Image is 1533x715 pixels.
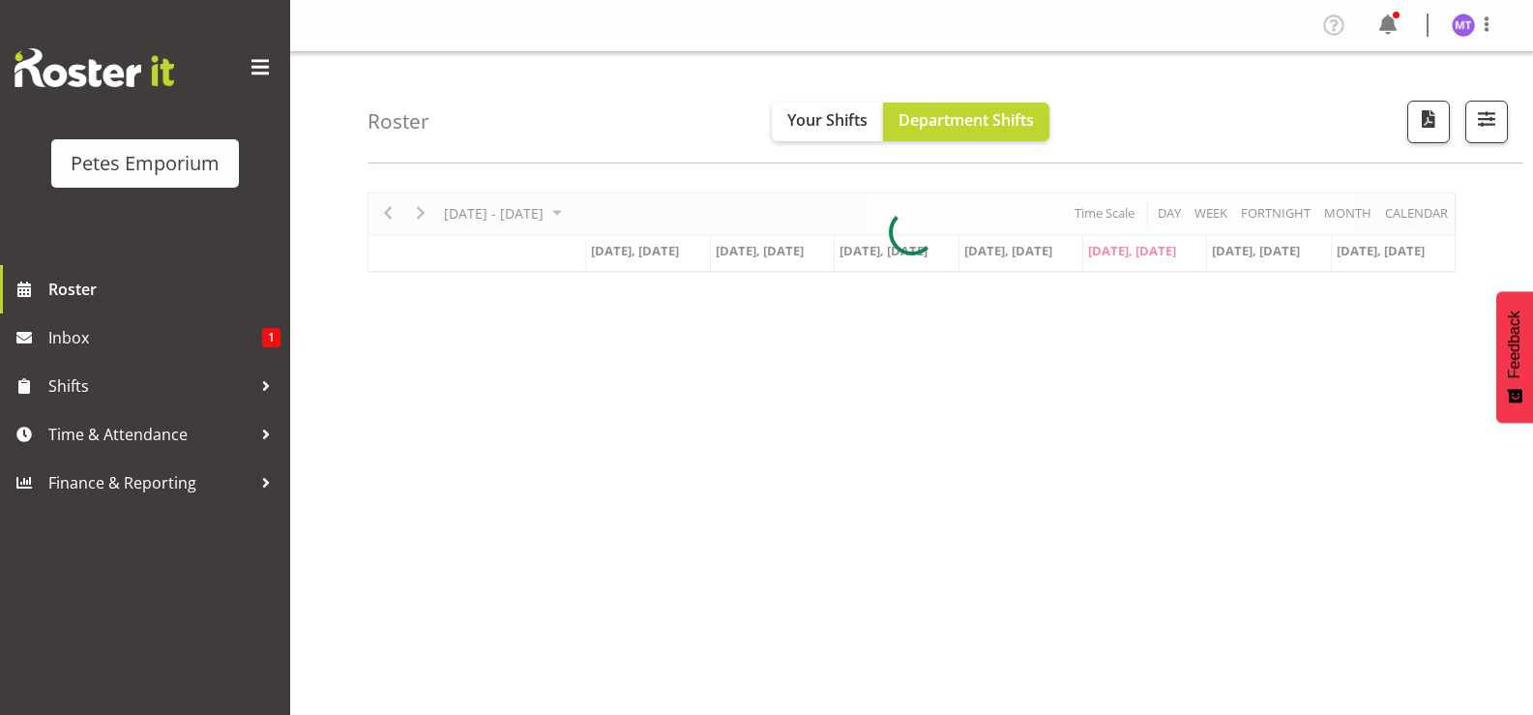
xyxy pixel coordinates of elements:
[48,275,280,304] span: Roster
[1465,101,1508,143] button: Filter Shifts
[772,103,883,141] button: Your Shifts
[1452,14,1475,37] img: mya-taupawa-birkhead5814.jpg
[48,372,251,401] span: Shifts
[48,468,251,497] span: Finance & Reporting
[787,109,868,131] span: Your Shifts
[48,420,251,449] span: Time & Attendance
[883,103,1049,141] button: Department Shifts
[1496,291,1533,423] button: Feedback - Show survey
[15,48,174,87] img: Rosterit website logo
[48,323,262,352] span: Inbox
[368,110,429,133] h4: Roster
[899,109,1034,131] span: Department Shifts
[1407,101,1450,143] button: Download a PDF of the roster according to the set date range.
[262,328,280,347] span: 1
[71,149,220,178] div: Petes Emporium
[1506,311,1523,378] span: Feedback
